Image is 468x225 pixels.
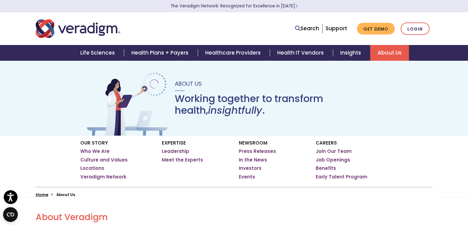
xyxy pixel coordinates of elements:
h2: About Veradigm [36,212,433,223]
a: Insights [333,45,370,61]
span: About Us [175,80,202,88]
a: Locations [80,165,104,171]
a: In the News [239,157,267,163]
a: Login [401,22,430,35]
a: Life Sciences [73,45,124,61]
a: Meet the Experts [162,157,203,163]
span: Learn More [295,3,298,9]
a: Who We Are [80,148,110,154]
a: Events [239,174,255,180]
a: Job Openings [316,157,350,163]
a: The Veradigm Network: Recognized for Excellence in [DATE]Learn More [170,3,298,9]
img: Veradigm logo [36,18,120,39]
a: Home [36,192,48,198]
button: Open CMP widget [3,207,18,222]
a: Get Demo [357,23,395,35]
h1: Working together to transform health, . [175,93,383,117]
a: Investors [239,165,262,171]
a: Early Talent Program [316,174,367,180]
a: Health Plans + Payers [124,45,198,61]
a: Veradigm Network [80,174,126,180]
em: insightfully [208,103,262,117]
a: Press Releases [239,148,276,154]
a: Benefits [316,165,336,171]
a: Healthcare Providers [198,45,270,61]
a: Join Our Team [316,148,352,154]
a: Leadership [162,148,189,154]
a: Support [326,25,347,32]
a: Culture and Values [80,157,128,163]
a: About Us [370,45,409,61]
a: Search [295,24,319,33]
a: Health IT Vendors [270,45,333,61]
